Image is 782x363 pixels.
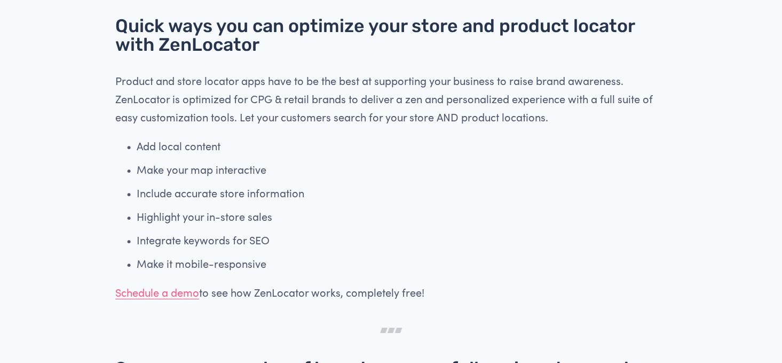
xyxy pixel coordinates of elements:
p: Include accurate store information [137,184,667,202]
p: Highlight your in-store sales [137,207,667,226]
p: Add local content [137,137,667,155]
a: Schedule a demo [115,285,199,299]
p: Integrate keywords for SEO [137,231,667,249]
h2: Quick ways you can optimize your store and product locator with ZenLocator [115,17,667,55]
p: to see how ZenLocator works, completely free! [115,283,667,302]
p: Make it mobile-responsive [137,254,667,273]
p: Make your map interactive [137,160,667,179]
p: Product and store locator apps have to be the best at supporting your business to raise brand awa... [115,72,667,126]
